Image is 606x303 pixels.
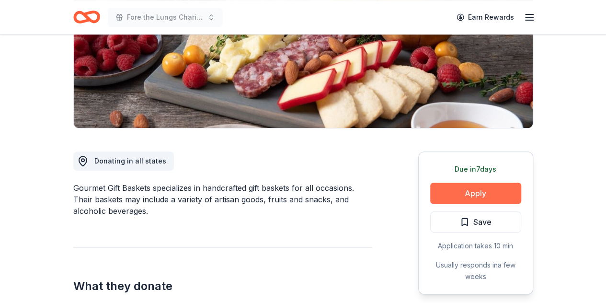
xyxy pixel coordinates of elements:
div: Gourmet Gift Baskets specializes in handcrafted gift baskets for all occasions. Their baskets may... [73,182,372,217]
button: Apply [430,183,521,204]
div: Usually responds in a few weeks [430,259,521,282]
span: Fore the Lungs Charity Classic [127,12,204,23]
div: Application takes 10 min [430,240,521,252]
a: Home [73,6,100,28]
button: Save [430,211,521,233]
a: Earn Rewards [451,9,520,26]
span: Donating in all states [94,157,166,165]
h2: What they donate [73,279,372,294]
button: Fore the Lungs Charity Classic [108,8,223,27]
div: Due in 7 days [430,163,521,175]
span: Save [473,216,492,228]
